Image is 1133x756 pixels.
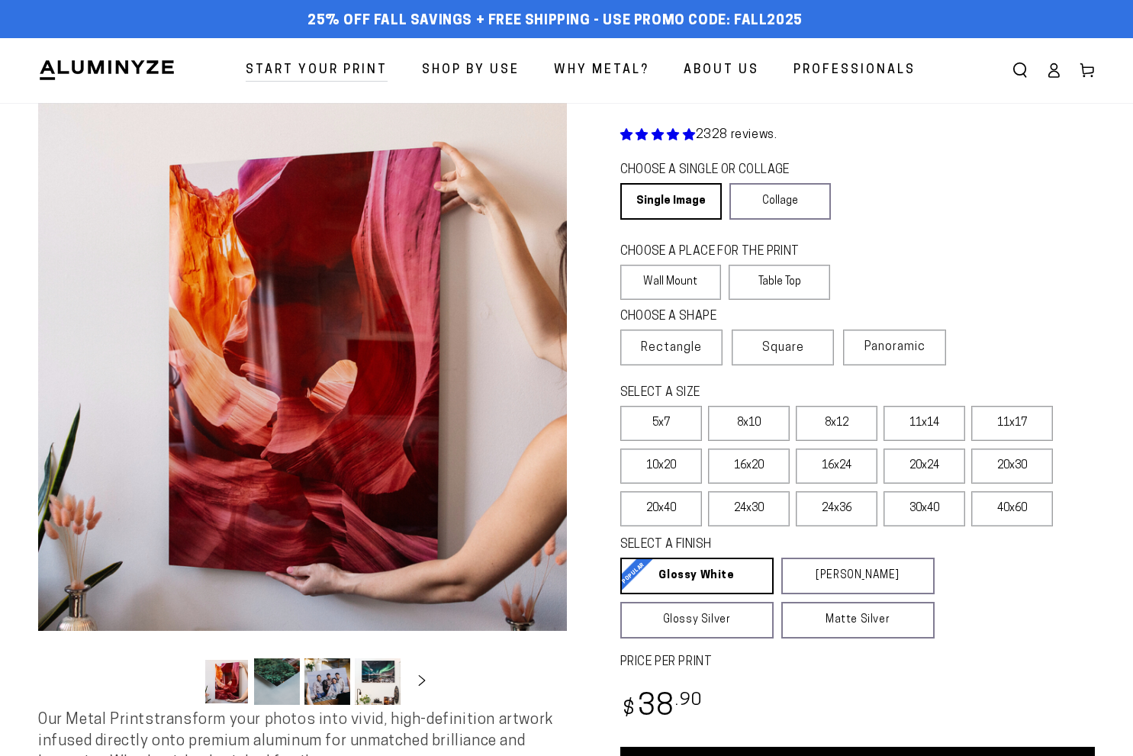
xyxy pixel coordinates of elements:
[554,60,649,82] span: Why Metal?
[620,183,722,220] a: Single Image
[781,602,935,639] a: Matte Silver
[355,658,401,705] button: Load image 4 in gallery view
[620,406,702,441] label: 5x7
[1003,53,1037,87] summary: Search our site
[675,692,703,709] sup: .90
[620,602,774,639] a: Glossy Silver
[781,558,935,594] a: [PERSON_NAME]
[884,406,965,441] label: 11x14
[422,60,520,82] span: Shop By Use
[729,183,831,220] a: Collage
[971,449,1053,484] label: 20x30
[864,341,925,353] span: Panoramic
[796,406,877,441] label: 8x12
[620,491,702,526] label: 20x40
[796,449,877,484] label: 16x24
[672,50,771,91] a: About Us
[307,13,803,30] span: 25% off FALL Savings + Free Shipping - Use Promo Code: FALL2025
[246,60,388,82] span: Start Your Print
[620,265,722,300] label: Wall Mount
[708,406,790,441] label: 8x10
[620,558,774,594] a: Glossy White
[793,60,916,82] span: Professionals
[971,406,1053,441] label: 11x17
[204,658,249,705] button: Load image 1 in gallery view
[796,491,877,526] label: 24x36
[38,103,567,710] media-gallery: Gallery Viewer
[620,449,702,484] label: 10x20
[234,50,399,91] a: Start Your Print
[405,665,439,699] button: Slide right
[641,339,702,357] span: Rectangle
[708,449,790,484] label: 16x20
[708,491,790,526] label: 24x30
[884,491,965,526] label: 30x40
[620,162,817,179] legend: CHOOSE A SINGLE OR COLLAGE
[620,243,816,261] legend: CHOOSE A PLACE FOR THE PRINT
[884,449,965,484] label: 20x24
[620,654,1096,671] label: PRICE PER PRINT
[410,50,531,91] a: Shop By Use
[166,665,199,699] button: Slide left
[304,658,350,705] button: Load image 3 in gallery view
[684,60,759,82] span: About Us
[254,658,300,705] button: Load image 2 in gallery view
[620,384,900,402] legend: SELECT A SIZE
[620,308,819,326] legend: CHOOSE A SHAPE
[542,50,661,91] a: Why Metal?
[971,491,1053,526] label: 40x60
[38,59,175,82] img: Aluminyze
[620,536,900,554] legend: SELECT A FINISH
[729,265,830,300] label: Table Top
[762,339,804,357] span: Square
[782,50,927,91] a: Professionals
[623,700,636,720] span: $
[620,693,703,722] bdi: 38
